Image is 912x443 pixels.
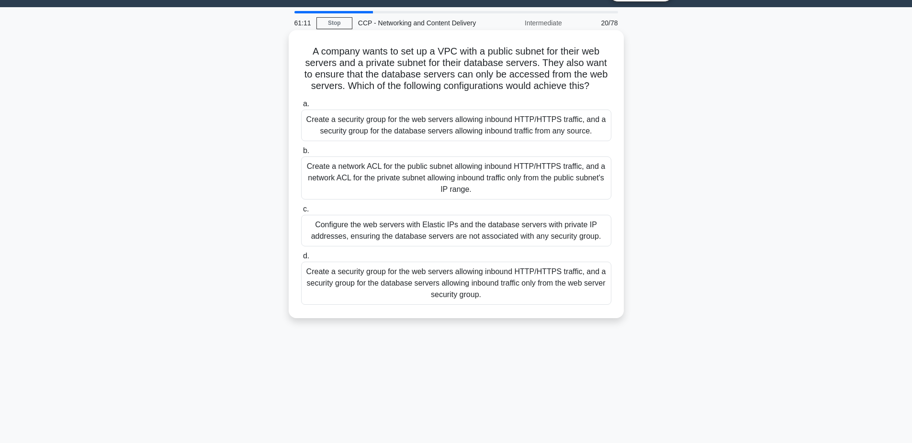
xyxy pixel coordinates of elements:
span: d. [303,252,309,260]
h5: A company wants to set up a VPC with a public subnet for their web servers and a private subnet f... [300,45,612,92]
div: Create a security group for the web servers allowing inbound HTTP/HTTPS traffic, and a security g... [301,262,611,305]
div: Create a network ACL for the public subnet allowing inbound HTTP/HTTPS traffic, and a network ACL... [301,156,611,199]
div: Configure the web servers with Elastic IPs and the database servers with private IP addresses, en... [301,215,611,246]
div: 20/78 [568,13,624,33]
a: Stop [316,17,352,29]
div: CCP - Networking and Content Delivery [352,13,484,33]
div: Intermediate [484,13,568,33]
div: Create a security group for the web servers allowing inbound HTTP/HTTPS traffic, and a security g... [301,110,611,141]
span: b. [303,146,309,155]
span: c. [303,205,309,213]
div: 61:11 [289,13,316,33]
span: a. [303,100,309,108]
